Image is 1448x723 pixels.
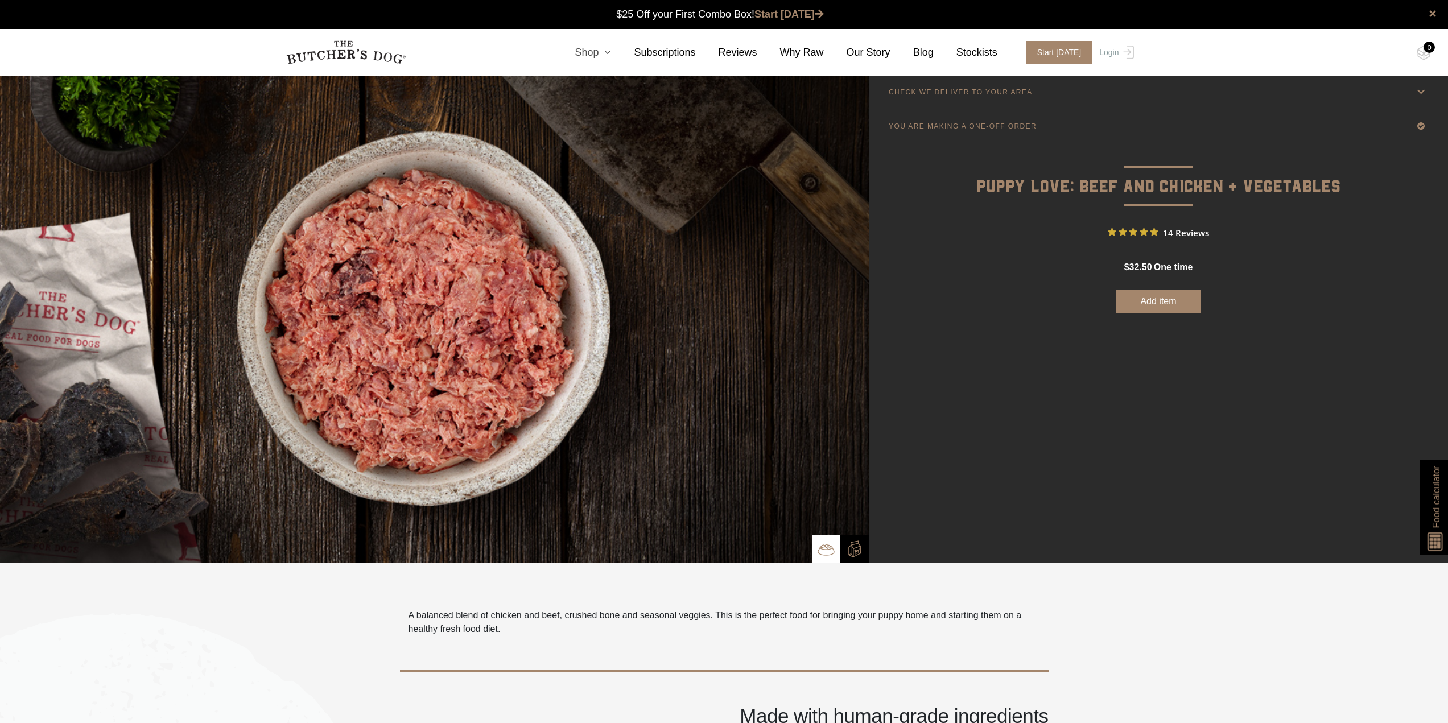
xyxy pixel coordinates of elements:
[934,45,997,60] a: Stockists
[1026,41,1093,64] span: Start [DATE]
[1417,46,1431,60] img: TBD_Cart-Empty.png
[1108,224,1209,241] button: Rated 5 out of 5 stars from 14 reviews. Jump to reviews.
[869,109,1448,143] a: YOU ARE MAKING A ONE-OFF ORDER
[552,45,611,60] a: Shop
[1124,262,1129,272] span: $
[409,609,1040,636] p: A balanced blend of chicken and beef, crushed bone and seasonal veggies. This is the perfect food...
[1429,7,1437,20] a: close
[846,540,863,557] img: TBD_Build-A-Box-2.png
[1116,290,1201,313] button: Add item
[869,143,1448,201] p: Puppy Love: Beef and Chicken + Vegetables
[889,122,1037,130] p: YOU ARE MAKING A ONE-OFF ORDER
[824,45,890,60] a: Our Story
[1129,262,1152,272] span: 32.50
[818,541,835,558] img: TBD_Bowl.png
[1424,42,1435,53] div: 0
[889,88,1033,96] p: CHECK WE DELIVER TO YOUR AREA
[754,9,824,20] a: Start [DATE]
[1014,41,1097,64] a: Start [DATE]
[1096,41,1133,64] a: Login
[890,45,934,60] a: Blog
[1429,466,1443,528] span: Food calculator
[611,45,695,60] a: Subscriptions
[1163,224,1209,241] span: 14 Reviews
[757,45,824,60] a: Why Raw
[696,45,757,60] a: Reviews
[1154,262,1193,272] span: one time
[869,75,1448,109] a: CHECK WE DELIVER TO YOUR AREA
